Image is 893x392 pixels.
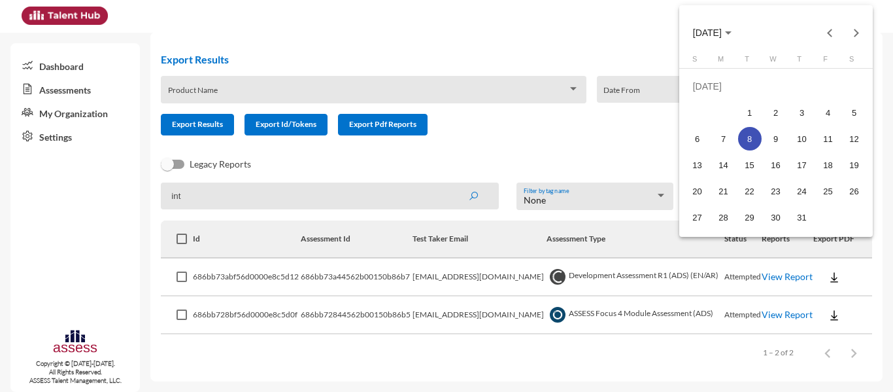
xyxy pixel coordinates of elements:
td: July 25, 2025 [815,178,841,204]
div: 2 [764,101,788,124]
div: 18 [817,153,840,177]
div: 8 [738,127,762,151]
div: 12 [843,127,866,151]
div: 31 [790,205,814,229]
td: July 30, 2025 [763,204,789,230]
th: Saturday [841,55,868,68]
div: 20 [686,179,709,203]
div: 28 [712,205,735,229]
td: July 6, 2025 [684,126,711,152]
div: 19 [843,153,866,177]
div: 16 [764,153,788,177]
div: 11 [817,127,840,151]
td: July 5, 2025 [841,99,868,126]
th: Thursday [789,55,815,68]
td: July 16, 2025 [763,152,789,178]
td: July 31, 2025 [789,204,815,230]
td: July 10, 2025 [789,126,815,152]
th: Monday [711,55,737,68]
div: 5 [843,101,866,124]
div: 26 [843,179,866,203]
td: July 20, 2025 [684,178,711,204]
td: July 11, 2025 [815,126,841,152]
td: July 13, 2025 [684,152,711,178]
td: July 17, 2025 [789,152,815,178]
td: July 22, 2025 [737,178,763,204]
div: 1 [738,101,762,124]
td: July 1, 2025 [737,99,763,126]
span: [DATE] [693,28,722,39]
div: 17 [790,153,814,177]
td: July 8, 2025 [737,126,763,152]
div: 6 [686,127,709,151]
td: July 12, 2025 [841,126,868,152]
div: 13 [686,153,709,177]
td: July 23, 2025 [763,178,789,204]
div: 14 [712,153,735,177]
td: July 7, 2025 [711,126,737,152]
td: July 26, 2025 [841,178,868,204]
div: 4 [817,101,840,124]
td: July 4, 2025 [815,99,841,126]
td: July 24, 2025 [789,178,815,204]
div: 3 [790,101,814,124]
th: Tuesday [737,55,763,68]
button: Choose month and year [682,20,742,46]
div: 23 [764,179,788,203]
div: 29 [738,205,762,229]
td: July 18, 2025 [815,152,841,178]
div: 9 [764,127,788,151]
div: 27 [686,205,709,229]
th: Wednesday [763,55,789,68]
th: Friday [815,55,841,68]
th: Sunday [684,55,711,68]
td: July 3, 2025 [789,99,815,126]
button: Next month [843,20,869,46]
td: July 19, 2025 [841,152,868,178]
td: July 28, 2025 [711,204,737,230]
div: 30 [764,205,788,229]
div: 25 [817,179,840,203]
td: July 14, 2025 [711,152,737,178]
td: July 2, 2025 [763,99,789,126]
td: July 21, 2025 [711,178,737,204]
div: 22 [738,179,762,203]
td: [DATE] [684,73,868,99]
button: Previous month [817,20,843,46]
td: July 9, 2025 [763,126,789,152]
td: July 27, 2025 [684,204,711,230]
div: 7 [712,127,735,151]
div: 21 [712,179,735,203]
td: July 29, 2025 [737,204,763,230]
div: 15 [738,153,762,177]
td: July 15, 2025 [737,152,763,178]
div: 24 [790,179,814,203]
div: 10 [790,127,814,151]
